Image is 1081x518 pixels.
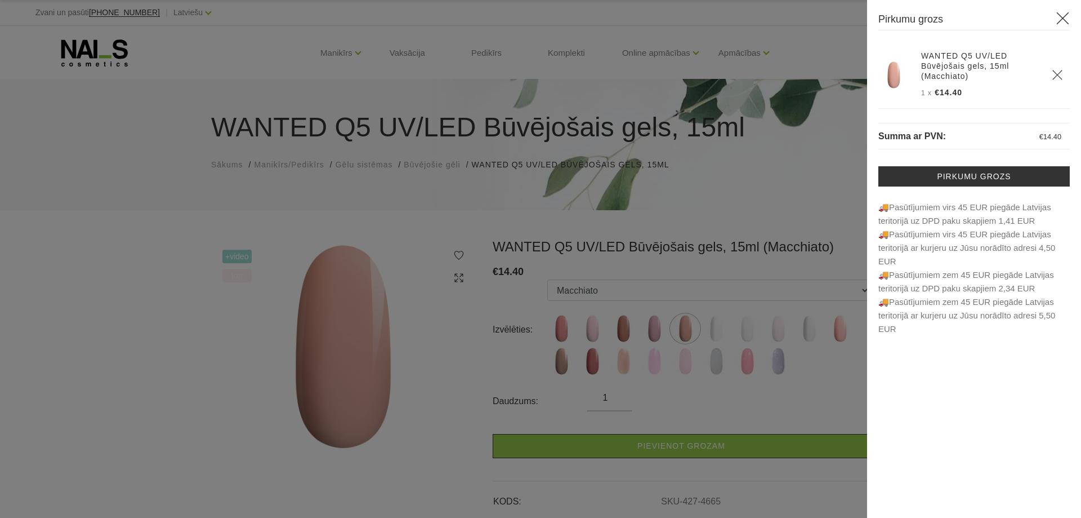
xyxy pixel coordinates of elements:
span: Summa ar PVN: [878,131,946,141]
span: € [1039,132,1043,141]
span: €14.40 [935,88,962,97]
a: Pirkumu grozs [878,166,1070,187]
span: 14.40 [1043,132,1061,141]
p: 🚚Pasūtījumiem virs 45 EUR piegāde Latvijas teritorijā uz DPD paku skapjiem 1,41 EUR 🚚Pasūtī... [878,201,1070,336]
span: 1 x [921,89,932,97]
a: WANTED Q5 UV/LED Būvējošais gels, 15ml (Macchiato) [921,51,1038,81]
a: Delete [1052,69,1063,81]
h3: Pirkumu grozs [878,11,1070,30]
